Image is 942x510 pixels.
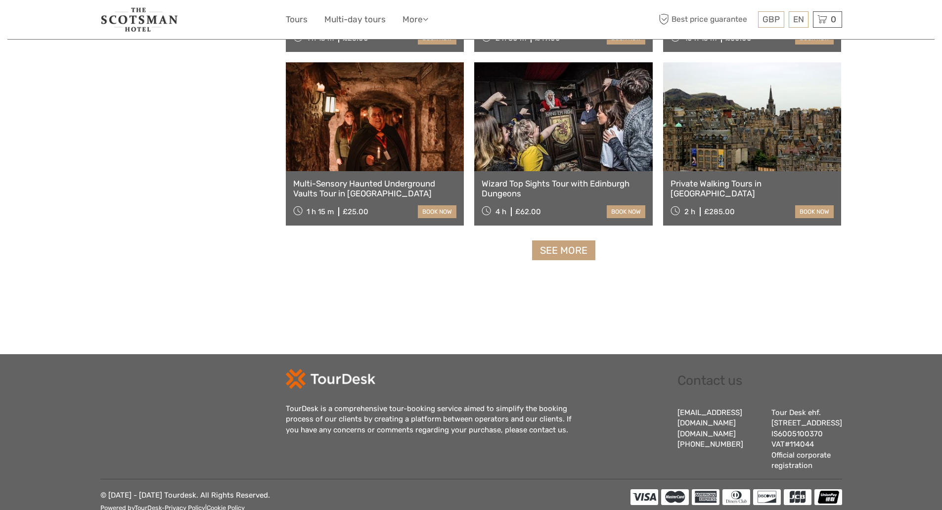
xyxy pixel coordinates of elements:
[515,207,541,216] div: £62.00
[532,240,595,261] a: See more
[293,179,457,199] a: Multi-Sensory Haunted Underground Vaults Tour in [GEOGRAPHIC_DATA]
[763,14,780,24] span: GBP
[630,489,842,505] img: accepted cards
[795,205,834,218] a: book now
[657,11,756,28] span: Best price guarantee
[482,179,645,199] a: Wizard Top Sights Tour with Edinburgh Dungeons
[704,207,735,216] div: £285.00
[403,12,428,27] a: More
[725,34,752,43] div: £60.00
[771,408,842,471] div: Tour Desk ehf. [STREET_ADDRESS] IS6005100370 VAT#114044
[677,408,762,471] div: [EMAIL_ADDRESS][DOMAIN_NAME] [PHONE_NUMBER]
[286,12,308,27] a: Tours
[307,34,334,43] span: 1 h 15 m
[789,11,808,28] div: EN
[418,205,456,218] a: book now
[535,34,560,43] div: £49.00
[114,15,126,27] button: Open LiveChat chat widget
[100,7,179,32] img: 681-f48ba2bd-dfbf-4b64-890c-b5e5c75d9d66_logo_small.jpg
[343,207,368,216] div: £25.00
[495,34,526,43] span: 2 h 30 m
[495,207,506,216] span: 4 h
[307,207,334,216] span: 1 h 15 m
[324,12,386,27] a: Multi-day tours
[677,429,736,438] a: [DOMAIN_NAME]
[286,369,375,389] img: td-logo-white.png
[684,34,717,43] span: 10 h 15 m
[771,451,831,470] a: Official corporate registration
[343,34,368,43] div: £25.00
[829,14,838,24] span: 0
[607,205,645,218] a: book now
[286,404,583,435] div: TourDesk is a comprehensive tour-booking service aimed to simplify the booking process of our cli...
[684,207,695,216] span: 2 h
[671,179,834,199] a: Private Walking Tours in [GEOGRAPHIC_DATA]
[677,373,842,389] h2: Contact us
[14,17,112,25] p: We're away right now. Please check back later!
